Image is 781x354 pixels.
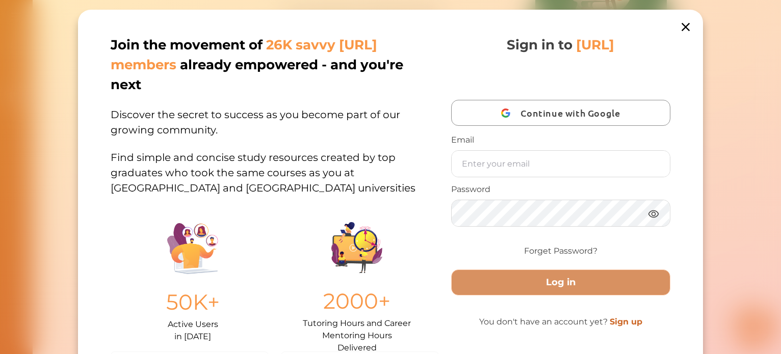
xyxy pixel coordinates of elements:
p: Tutoring Hours and Career Mentoring Hours Delivered [303,317,411,343]
p: Join the movement of already empowered - and you're next [111,35,437,95]
button: Log in [451,269,670,295]
img: Illustration.25158f3c.png [167,223,218,274]
p: Find simple and concise study resources created by top graduates who took the same courses as you... [111,138,439,196]
p: You don't have an account yet? [451,316,670,328]
p: 2000+ [323,285,390,317]
p: 50K+ [166,286,220,318]
img: eye.3286bcf0.webp [647,207,660,220]
p: Discover the secret to success as you become part of our growing community. [111,95,439,138]
a: Forget Password? [524,245,597,257]
p: Password [451,183,670,196]
img: Group%201403.ccdcecb8.png [331,222,382,273]
span: [URL] [577,37,615,53]
span: Continue with Google [521,101,626,125]
p: Email [451,134,670,146]
a: Sign up [610,317,642,326]
button: Continue with Google [451,100,670,126]
p: Active Users in [DATE] [168,318,218,343]
p: Sign in to [507,35,615,55]
input: Enter your email [452,151,669,177]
